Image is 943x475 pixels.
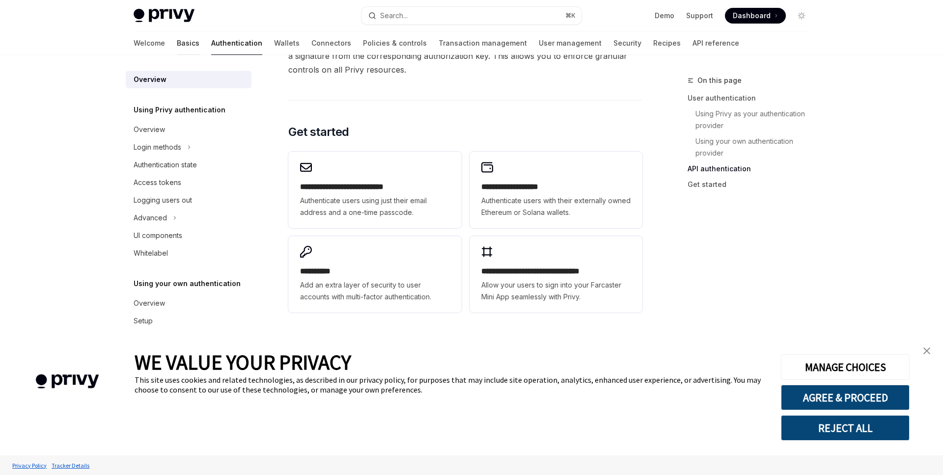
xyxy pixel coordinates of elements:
[923,347,930,354] img: close banner
[655,11,674,21] a: Demo
[126,330,251,347] a: Usage
[917,341,937,361] a: close banner
[134,31,165,55] a: Welcome
[288,124,349,140] span: Get started
[781,415,910,441] button: REJECT ALL
[126,156,251,174] a: Authentication state
[49,457,92,474] a: Tracker Details
[688,90,817,106] a: User authentication
[134,141,181,153] div: Login methods
[288,236,461,313] a: **** *****Add an extra layer of security to user accounts with multi-factor authentication.
[134,9,194,23] img: light logo
[300,195,449,218] span: Authenticate users using just their email address and a one-time passcode.
[134,104,225,116] h5: Using Privy authentication
[177,31,199,55] a: Basics
[134,297,165,309] div: Overview
[565,12,576,20] span: ⌘ K
[693,31,739,55] a: API reference
[134,278,241,290] h5: Using your own authentication
[481,195,631,218] span: Authenticate users with their externally owned Ethereum or Solana wallets.
[725,8,786,24] a: Dashboard
[134,333,155,344] div: Usage
[688,177,817,192] a: Get started
[134,194,192,206] div: Logging users out
[126,191,251,209] a: Logging users out
[439,31,527,55] a: Transaction management
[781,354,910,380] button: MANAGE CHOICES
[126,244,251,262] a: Whitelabel
[733,11,771,21] span: Dashboard
[126,312,251,330] a: Setup
[311,31,351,55] a: Connectors
[363,31,427,55] a: Policies & controls
[134,247,168,259] div: Whitelabel
[481,279,631,303] span: Allow your users to sign into your Farcaster Mini App seamlessly with Privy.
[697,75,742,86] span: On this page
[134,159,197,171] div: Authentication state
[300,279,449,303] span: Add an extra layer of security to user accounts with multi-factor authentication.
[134,315,153,327] div: Setup
[794,8,809,24] button: Toggle dark mode
[695,133,817,161] a: Using your own authentication provider
[126,121,251,138] a: Overview
[361,7,582,25] button: Search...⌘K
[134,177,181,188] div: Access tokens
[126,174,251,191] a: Access tokens
[688,161,817,177] a: API authentication
[10,457,49,474] a: Privacy Policy
[134,124,165,135] div: Overview
[695,106,817,133] a: Using Privy as your authentication provider
[653,31,681,55] a: Recipes
[15,360,120,403] img: company logo
[135,349,351,375] span: WE VALUE YOUR PRIVACY
[781,385,910,410] button: AGREE & PROCEED
[134,212,167,224] div: Advanced
[274,31,300,55] a: Wallets
[470,152,642,228] a: **** **** **** ****Authenticate users with their externally owned Ethereum or Solana wallets.
[211,31,262,55] a: Authentication
[686,11,713,21] a: Support
[134,230,182,241] div: UI components
[126,227,251,244] a: UI components
[126,294,251,312] a: Overview
[126,71,251,88] a: Overview
[135,375,766,395] div: This site uses cookies and related technologies, as described in our privacy policy, for purposes...
[134,74,166,85] div: Overview
[613,31,641,55] a: Security
[380,10,408,22] div: Search...
[539,31,602,55] a: User management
